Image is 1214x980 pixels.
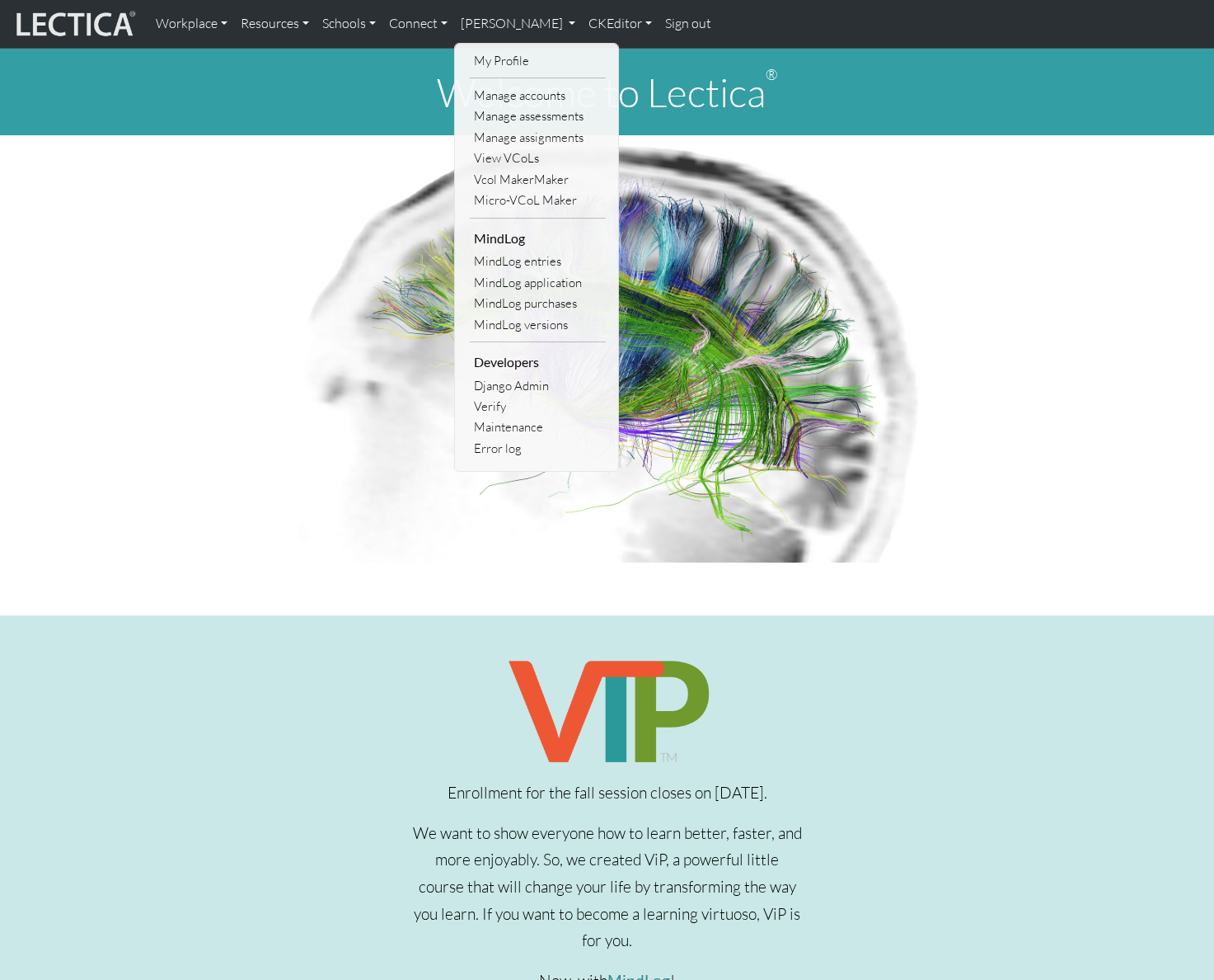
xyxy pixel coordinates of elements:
a: Error log [470,438,606,459]
a: Maintenance [470,417,606,437]
a: Manage assignments [470,127,606,148]
a: View VCoLs [470,148,606,168]
p: Enrollment for the fall session closes on [DATE]. [411,780,803,807]
a: MindLog application [470,272,606,293]
a: MindLog entries [470,251,606,271]
a: Connect [382,7,454,41]
a: CKEditor [582,7,659,41]
ul: [PERSON_NAME] [470,50,606,459]
a: Verify [470,396,606,417]
a: [PERSON_NAME] [454,7,582,41]
sup: ® [766,65,778,83]
a: Workplace [149,7,234,41]
a: Vcol MakerMaker [470,169,606,190]
a: Schools [316,7,382,41]
a: Manage accounts [470,85,606,106]
a: Sign out [659,7,718,41]
a: My Profile [470,50,606,71]
a: Micro-VCoL Maker [470,190,606,210]
img: lecticalive [12,8,136,40]
a: MindLog purchases [470,293,606,313]
a: Resources [234,7,316,41]
li: Developers [470,349,606,375]
a: MindLog versions [470,314,606,335]
li: MindLog [470,225,606,252]
a: Manage assessments [470,106,606,126]
p: We want to show everyone how to learn better, faster, and more enjoyably. So, we created ViP, a p... [411,820,803,954]
img: Human Connectome Project Image [287,135,928,563]
a: Django Admin [470,375,606,396]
